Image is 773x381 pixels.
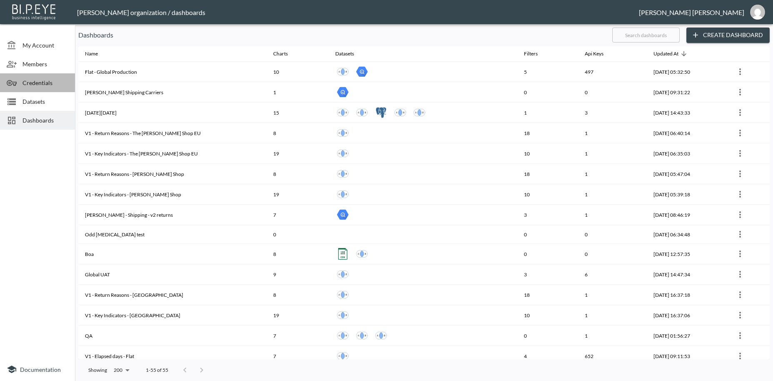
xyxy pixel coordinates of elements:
[78,82,267,103] th: Ana Shipping Carriers
[647,62,727,82] th: 2025-09-11, 05:32:50
[267,305,329,326] th: 19
[78,244,267,264] th: Boa
[267,103,329,123] th: 15
[22,78,68,87] span: Credentials
[733,247,747,261] button: more
[329,244,517,264] th: {"type":"div","key":null,"ref":null,"props":{"style":{"display":"flex","gap":10},"children":[{"ty...
[524,49,549,59] span: Filters
[337,168,349,180] img: inner join icon
[727,143,770,164] th: {"type":{"isMobxInjector":true,"displayName":"inject-with-userStore-stripeStore-dashboardsStore(O...
[517,82,578,103] th: 0
[578,184,647,205] th: 1
[727,346,770,366] th: {"type":{"isMobxInjector":true,"displayName":"inject-with-userStore-stripeStore-dashboardsStore(O...
[329,164,517,184] th: {"type":"div","key":null,"ref":null,"props":{"style":{"display":"flex","gap":10},"children":[{"ty...
[337,86,349,98] img: big query icon
[578,164,647,184] th: 1
[647,82,727,103] th: 2025-09-10, 09:31:22
[329,143,517,164] th: {"type":"div","key":null,"ref":null,"props":{"style":{"display":"flex","gap":10},"children":[{"ty...
[375,107,387,118] img: postgres icon
[335,287,350,302] a: Tala UK - returned items - v1
[335,328,350,343] a: Tala UK - Returns Flat - v1
[78,123,267,143] th: V1 - Return Reasons - The Frankie Shop EU
[647,285,727,305] th: 2025-08-26, 16:37:18
[750,5,765,20] img: 7151a5340a926b4f92da4ffde41f27b4
[733,167,747,180] button: more
[733,126,747,140] button: more
[733,188,747,201] button: more
[733,106,747,119] button: more
[78,62,267,82] th: Flat - Global Production
[727,205,770,225] th: {"type":{"isMobxInjector":true,"displayName":"inject-with-userStore-stripeStore-dashboardsStore(O...
[517,285,578,305] th: 18
[335,187,350,202] a: Frankie - Returns Flat - v1
[578,326,647,346] th: 1
[375,330,387,341] img: inner join icon
[78,326,267,346] th: QA
[22,41,68,50] span: My Account
[354,246,369,261] a: Flat Global
[267,82,329,103] th: 1
[393,105,408,120] a: Returns v1 - black friday
[727,285,770,305] th: {"type":{"isMobxInjector":true,"displayName":"inject-with-userStore-stripeStore-dashboardsStore(O...
[337,309,349,321] img: inner join icon
[88,366,107,373] p: Showing
[733,349,747,363] button: more
[85,49,98,59] div: Name
[335,49,365,59] span: Datasets
[727,225,770,244] th: {"type":{"isMobxInjector":true,"displayName":"inject-with-userStore-stripeStore-dashboardsStore(O...
[647,264,727,285] th: 2025-08-27, 14:47:34
[78,205,267,225] th: Barkia - James - Shipping - v2 returns
[354,328,369,343] a: Tala UK - returned items - v1
[337,268,349,280] img: inner join icon
[267,205,329,225] th: 7
[335,267,350,282] a: Flat Global - UAT
[146,366,168,373] p: 1-55 of 55
[337,289,349,301] img: inner join icon
[267,264,329,285] th: 9
[329,225,517,244] th: {"type":"div","key":null,"ref":null,"props":{"style":{"display":"flex","gap":10}},"_owner":null}
[647,123,727,143] th: 2025-09-04, 06:40:14
[335,105,350,120] a: Returns Black Friday
[267,164,329,184] th: 8
[354,64,369,79] a: Global - prod - Checkout-Conversion
[733,329,747,342] button: more
[337,330,349,341] img: inner join icon
[578,264,647,285] th: 6
[647,103,727,123] th: 2025-09-06, 14:43:33
[267,346,329,366] th: 7
[578,285,647,305] th: 1
[335,85,350,100] a: Ana Shipping carriers
[733,228,747,241] button: more
[356,66,368,78] img: big query icon
[727,184,770,205] th: {"type":{"isMobxInjector":true,"displayName":"inject-with-userStore-stripeStore-dashboardsStore(O...
[329,305,517,326] th: {"type":"div","key":null,"ref":null,"props":{"style":{"display":"flex","gap":10},"children":[{"ty...
[337,188,349,200] img: inner join icon
[517,205,578,225] th: 3
[337,350,349,362] img: inner join icon
[78,346,267,366] th: V1 - Elapsed days - Flat
[733,288,747,301] button: more
[329,205,517,225] th: {"type":"div","key":null,"ref":null,"props":{"style":{"display":"flex","gap":10},"children":[{"ty...
[733,268,747,281] button: more
[578,225,647,244] th: 0
[77,8,639,16] div: [PERSON_NAME] organization / dashboards
[78,184,267,205] th: V1 - Key Indicators - Frankie Shop
[653,49,689,59] span: Updated At
[647,225,727,244] th: 2025-09-01, 06:34:48
[374,328,389,343] a: Returned Items Flat - V1
[78,103,267,123] th: Black friday
[337,127,349,139] img: inner join icon
[335,348,350,363] a: Elapsed days - v1 - aggregated by day
[329,103,517,123] th: {"type":"div","key":null,"ref":null,"props":{"style":{"display":"flex","gap":10},"children":[{"ty...
[78,30,606,40] p: Dashboards
[335,49,354,59] div: Datasets
[733,147,747,160] button: more
[647,205,727,225] th: 2025-09-03, 08:46:19
[517,305,578,326] th: 10
[335,308,350,323] a: Tala UK - Returns Flat - v1
[727,103,770,123] th: {"type":{"isMobxInjector":true,"displayName":"inject-with-userStore-stripeStore-dashboardsStore(O...
[727,264,770,285] th: {"type":{"isMobxInjector":true,"displayName":"inject-with-userStore-stripeStore-dashboardsStore(O...
[585,49,614,59] span: Api Keys
[20,366,61,373] span: Documentation
[517,143,578,164] th: 10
